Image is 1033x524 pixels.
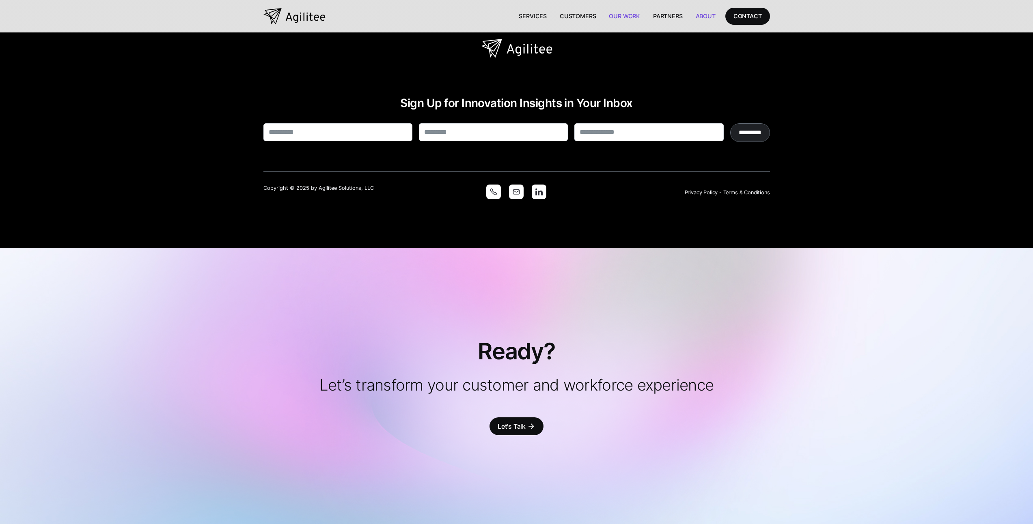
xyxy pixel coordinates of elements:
a: Customers [553,8,602,24]
a: Privacy Policy - Terms & Conditions [685,189,770,195]
div: Copyright © 2025 by Agilitee Solutions, LLC [263,185,428,192]
div: CONTACT [733,11,762,21]
p: Let’s transform your customer and workforce experience [279,375,755,395]
h2: Sign Up for Innovation Insights in Your Inbox [263,96,770,110]
a: Our Work [602,8,647,24]
a: Services [512,8,553,24]
a: home [263,8,326,24]
div: Let's Talk [498,421,526,432]
h2: Ready? [478,337,555,365]
a: CONTACT [725,8,770,24]
a: Let's Talkarrow_forward [490,417,543,435]
a: Partners [647,8,689,24]
div: arrow_forward [527,422,535,430]
a: About [689,8,722,24]
form: Innovation Insights [263,123,770,147]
